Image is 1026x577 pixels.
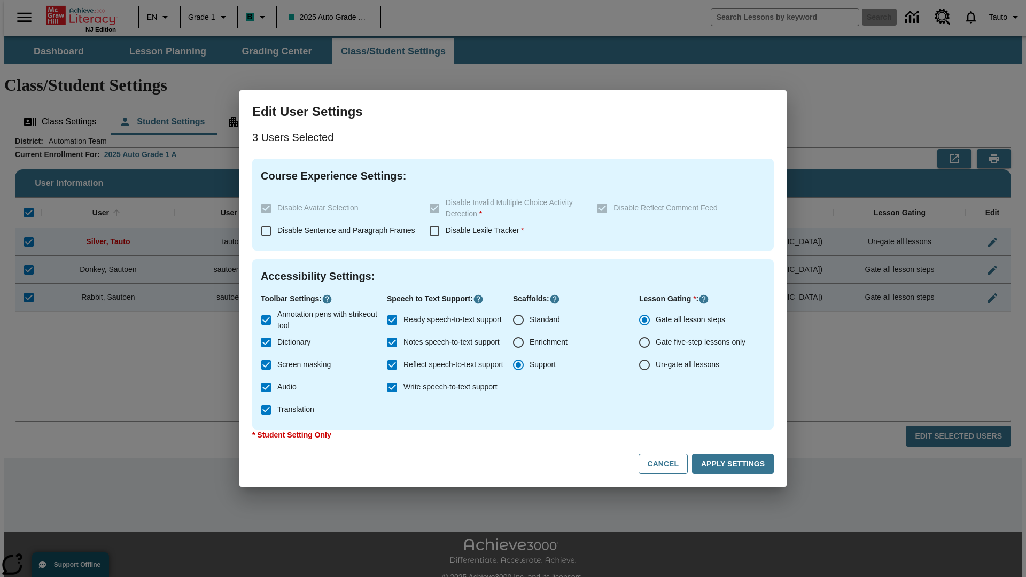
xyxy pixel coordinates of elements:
[639,454,688,474] button: Cancel
[255,197,421,220] label: These settings are specific to individual classes. To see these settings or make changes, please ...
[530,337,568,348] span: Enrichment
[403,337,500,348] span: Notes speech-to-text support
[591,197,757,220] label: These settings are specific to individual classes. To see these settings or make changes, please ...
[656,337,745,348] span: Gate five-step lessons only
[387,293,513,305] p: Speech to Text Support :
[277,309,378,331] span: Annotation pens with strikeout tool
[613,204,718,212] span: Disable Reflect Comment Feed
[403,314,502,325] span: Ready speech-to-text support
[513,293,639,305] p: Scaffolds :
[261,268,765,285] h4: Accessibility Settings :
[252,430,774,441] p: * Student Setting Only
[277,404,314,415] span: Translation
[530,359,556,370] span: Support
[446,198,573,218] span: Disable Invalid Multiple Choice Activity Detection
[403,359,503,370] span: Reflect speech-to-text support
[656,359,719,370] span: Un-gate all lessons
[277,204,359,212] span: Disable Avatar Selection
[549,294,560,305] button: Click here to know more about
[252,103,774,120] h3: Edit User Settings
[252,129,774,146] p: 3 Users Selected
[656,314,725,325] span: Gate all lesson steps
[423,197,589,220] label: These settings are specific to individual classes. To see these settings or make changes, please ...
[322,294,332,305] button: Click here to know more about
[692,454,774,474] button: Apply Settings
[261,167,765,184] h4: Course Experience Settings :
[277,226,415,235] span: Disable Sentence and Paragraph Frames
[698,294,709,305] button: Click here to know more about
[530,314,560,325] span: Standard
[277,337,310,348] span: Dictionary
[277,359,331,370] span: Screen masking
[261,293,387,305] p: Toolbar Settings :
[639,293,765,305] p: Lesson Gating :
[277,381,297,393] span: Audio
[473,294,484,305] button: Click here to know more about
[446,226,524,235] span: Disable Lexile Tracker
[403,381,498,393] span: Write speech-to-text support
